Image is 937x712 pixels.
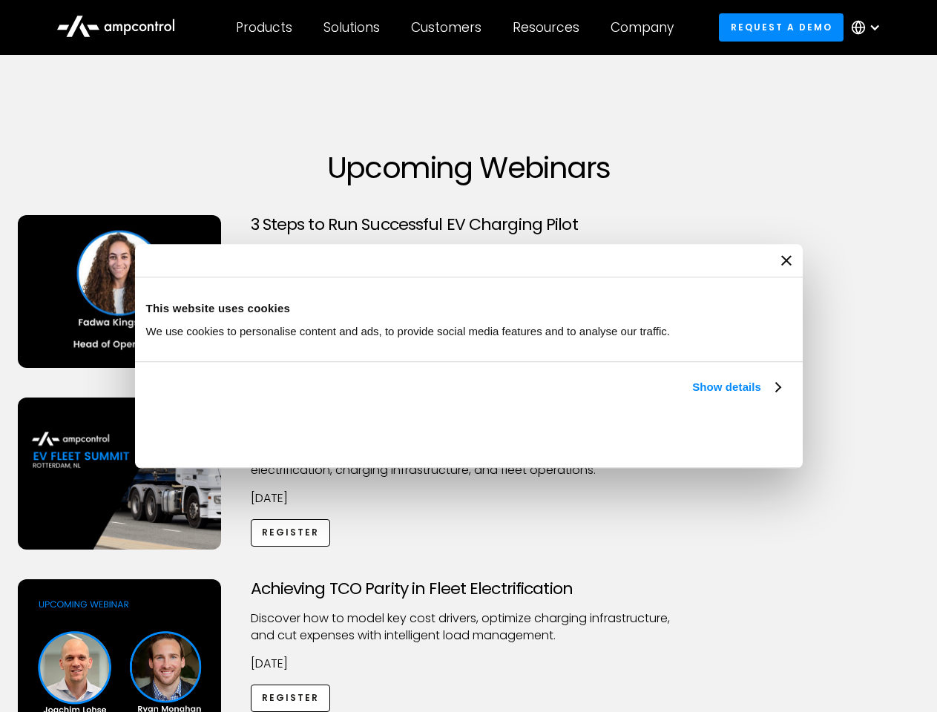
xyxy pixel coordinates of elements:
[323,19,380,36] div: Solutions
[411,19,481,36] div: Customers
[251,519,331,547] a: Register
[251,490,687,507] p: [DATE]
[251,215,687,234] h3: 3 Steps to Run Successful EV Charging Pilot
[251,685,331,712] a: Register
[251,610,687,644] p: Discover how to model key cost drivers, optimize charging infrastructure, and cut expenses with i...
[513,19,579,36] div: Resources
[719,13,844,41] a: Request a demo
[573,413,786,456] button: Okay
[781,255,792,266] button: Close banner
[236,19,292,36] div: Products
[251,579,687,599] h3: Achieving TCO Parity in Fleet Electrification
[611,19,674,36] div: Company
[251,656,687,672] p: [DATE]
[18,150,920,185] h1: Upcoming Webinars
[146,300,792,317] div: This website uses cookies
[692,378,780,396] a: Show details
[146,325,671,337] span: We use cookies to personalise content and ads, to provide social media features and to analyse ou...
